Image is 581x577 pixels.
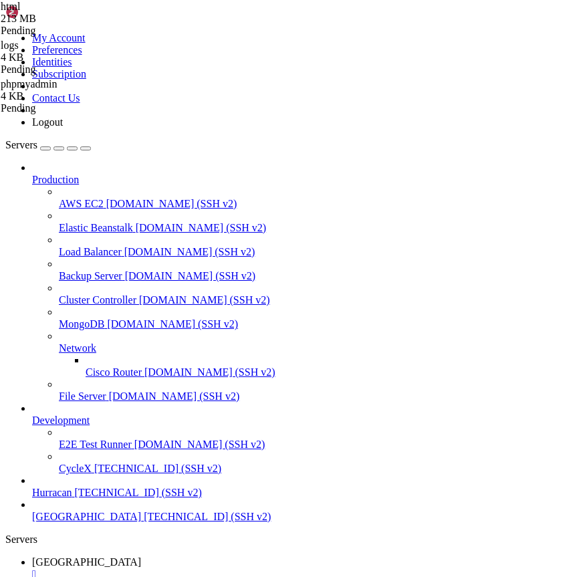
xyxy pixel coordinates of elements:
[1,13,134,25] div: 213 MB
[1,39,19,51] span: logs
[1,1,20,12] span: html
[1,25,134,37] div: Pending
[1,51,134,64] div: 4 KB
[1,78,57,90] span: phpmyadmin
[1,1,134,25] span: html
[1,90,134,102] div: 4 KB
[1,102,134,114] div: Pending
[1,64,134,76] div: Pending
[1,39,134,64] span: logs
[1,78,134,102] span: phpmyadmin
